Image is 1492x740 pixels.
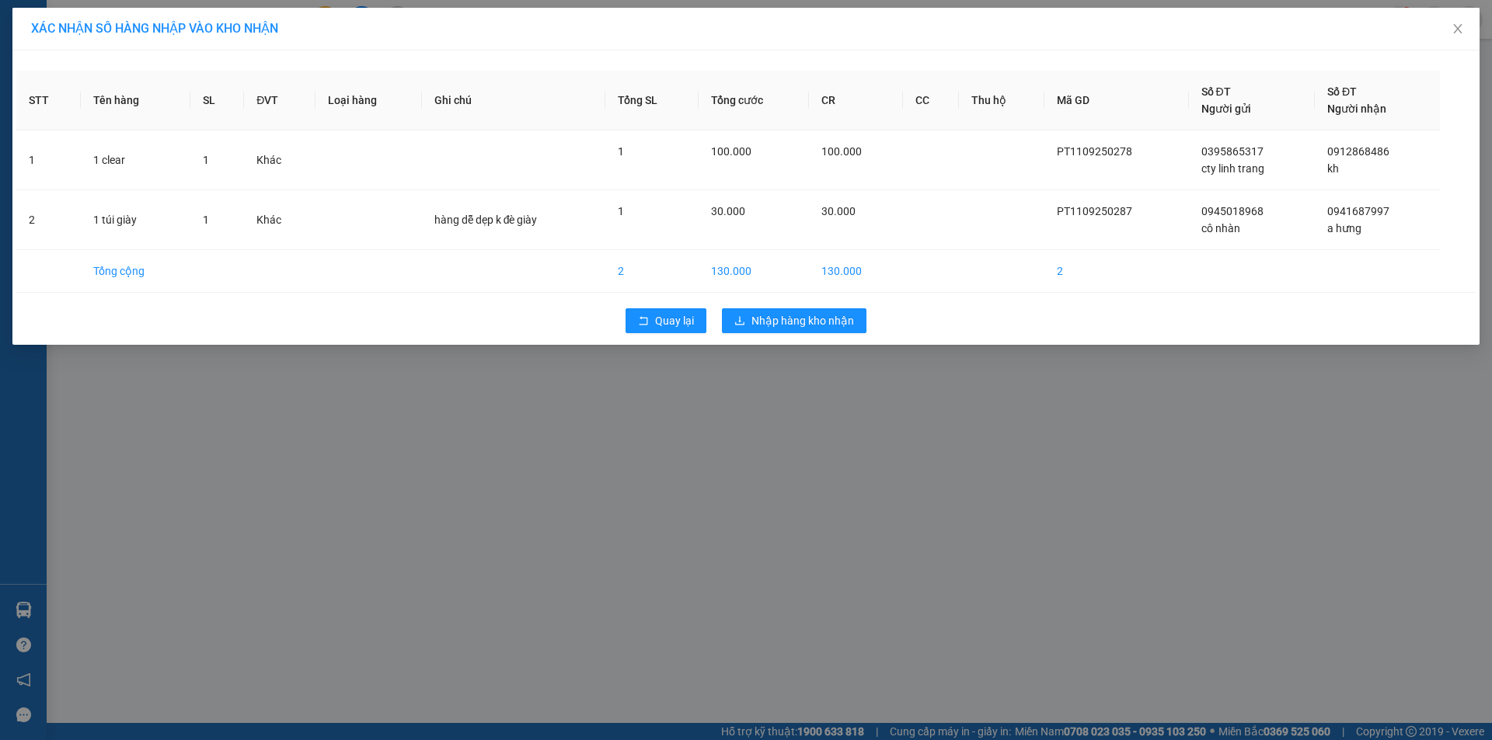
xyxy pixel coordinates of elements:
td: Khác [244,190,315,250]
td: 1 [16,130,81,190]
td: 2 [605,250,698,293]
span: Số ĐT [1327,85,1357,98]
span: 0941687997 [1327,205,1389,217]
span: 30.000 [711,205,745,217]
span: hàng dễ dẹp k đè giày [434,214,538,226]
span: 0945018968 [1201,205,1264,217]
span: Nhập hàng kho nhận [751,312,854,329]
button: Close [1436,8,1480,51]
th: STT [16,71,81,130]
td: 2 [16,190,81,250]
span: 1 [618,205,624,217]
span: 0912868486 [1327,145,1389,158]
span: Quay lại [655,312,694,329]
span: download [734,315,745,328]
span: 1 [203,154,209,166]
th: Ghi chú [422,71,606,130]
span: rollback [638,315,649,328]
span: Số ĐT [1201,85,1231,98]
span: 0395865317 [1201,145,1264,158]
th: CC [903,71,959,130]
span: 100.000 [821,145,862,158]
button: rollbackQuay lại [626,308,706,333]
th: Thu hộ [959,71,1045,130]
td: 130.000 [699,250,809,293]
td: Khác [244,130,315,190]
span: kh [1327,162,1339,175]
span: 30.000 [821,205,856,217]
td: 130.000 [809,250,903,293]
span: PT1109250287 [1057,205,1132,217]
span: 1 [203,214,209,226]
span: a hưng [1327,222,1361,235]
th: Tổng SL [605,71,698,130]
th: ĐVT [244,71,315,130]
span: close [1452,23,1464,35]
td: Tổng cộng [81,250,190,293]
span: XÁC NHẬN SỐ HÀNG NHẬP VÀO KHO NHẬN [31,21,278,36]
td: 2 [1044,250,1188,293]
span: Người nhận [1327,102,1386,115]
th: Tổng cước [699,71,809,130]
span: PT1109250278 [1057,145,1132,158]
th: CR [809,71,903,130]
span: 1 [618,145,624,158]
span: cty linh trang [1201,162,1264,175]
td: 1 clear [81,130,190,190]
button: downloadNhập hàng kho nhận [722,308,866,333]
th: Tên hàng [81,71,190,130]
th: SL [190,71,244,130]
th: Mã GD [1044,71,1188,130]
th: Loại hàng [315,71,422,130]
span: Người gửi [1201,102,1251,115]
td: 1 túi giày [81,190,190,250]
span: cô nhàn [1201,222,1240,235]
span: 100.000 [711,145,751,158]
